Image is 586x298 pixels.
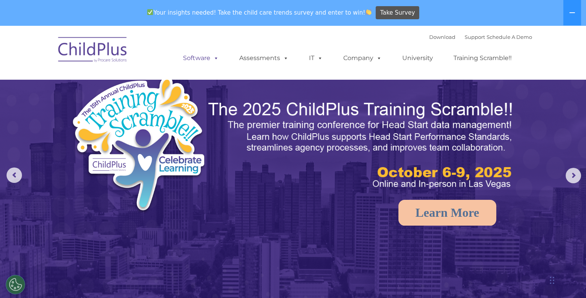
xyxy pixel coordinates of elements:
a: Download [429,34,455,40]
span: Take Survey [380,6,415,20]
a: Schedule A Demo [487,34,532,40]
a: Assessments [232,50,296,66]
span: Last name [107,51,131,57]
font: | [429,34,532,40]
button: Cookies Settings [6,275,25,294]
a: Learn More [398,200,496,226]
span: Your insights needed! Take the child care trends survey and enter to win! [144,5,375,20]
a: Training Scramble!! [446,50,519,66]
div: Drag [550,269,554,292]
a: Company [336,50,390,66]
a: Software [175,50,227,66]
img: ✅ [147,9,153,15]
a: University [395,50,441,66]
a: Support [465,34,485,40]
a: Take Survey [376,6,419,20]
iframe: Chat Widget [460,215,586,298]
img: 👏 [366,9,371,15]
span: Phone number [107,82,140,88]
img: ChildPlus by Procare Solutions [54,32,131,70]
a: IT [301,50,331,66]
